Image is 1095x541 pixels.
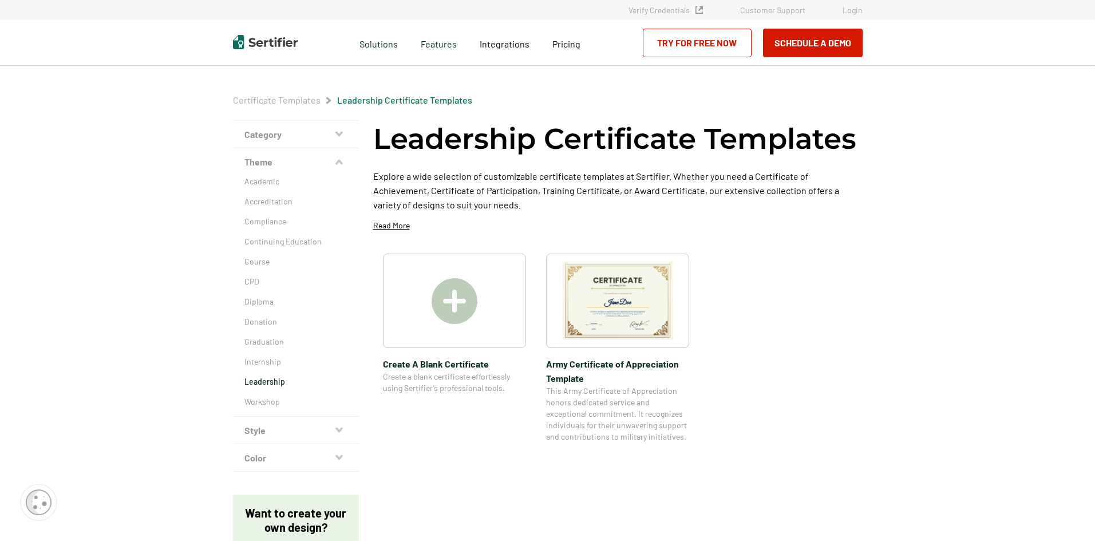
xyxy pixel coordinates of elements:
[244,276,347,287] a: CPD
[244,196,347,207] a: Accreditation
[233,148,359,176] button: Theme
[383,371,526,394] span: Create a blank certificate effortlessly using Sertifier’s professional tools.
[233,121,359,148] button: Category
[421,35,457,50] span: Features
[383,357,526,371] span: Create A Blank Certificate
[233,94,321,106] span: Certificate Templates
[480,35,529,50] a: Integrations
[244,376,347,388] a: Leadership
[373,169,863,212] p: Explore a wide selection of customizable certificate templates at Sertifier. Whether you need a C...
[244,316,347,327] a: Donation
[359,35,398,50] span: Solutions
[546,254,689,443] a: Army Certificate of Appreciation​ TemplateArmy Certificate of Appreciation​ TemplateThis Army Cer...
[244,396,347,408] a: Workshop
[432,278,477,324] img: Create A Blank Certificate
[763,29,863,57] button: Schedule a Demo
[552,35,580,50] a: Pricing
[546,357,689,385] span: Army Certificate of Appreciation​ Template
[244,236,347,247] a: Continuing Education
[562,262,673,340] img: Army Certificate of Appreciation​ Template
[244,216,347,227] a: Compliance
[244,336,347,347] a: Graduation
[337,94,472,105] a: Leadership Certificate Templates
[233,444,359,472] button: Color
[480,38,529,49] span: Integrations
[233,417,359,444] button: Style
[373,120,856,157] h1: Leadership Certificate Templates
[546,385,689,443] span: This Army Certificate of Appreciation honors dedicated service and exceptional commitment. It rec...
[233,35,298,49] img: Sertifier | Digital Credentialing Platform
[244,296,347,307] a: Diploma
[628,5,703,15] a: Verify Credentials
[1038,486,1095,541] iframe: Chat Widget
[740,5,805,15] a: Customer Support
[233,176,359,417] div: Theme
[552,38,580,49] span: Pricing
[244,506,347,535] p: Want to create your own design?
[244,176,347,187] a: Academic
[233,94,472,106] div: Breadcrumb
[695,6,703,14] img: Verified
[337,94,472,106] span: Leadership Certificate Templates
[233,94,321,105] a: Certificate Templates
[643,29,752,57] a: Try for Free Now
[843,5,863,15] a: Login
[373,220,410,231] p: Read More
[244,356,347,368] a: Internship
[244,256,347,267] a: Course
[26,489,52,515] img: Cookie Popup Icon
